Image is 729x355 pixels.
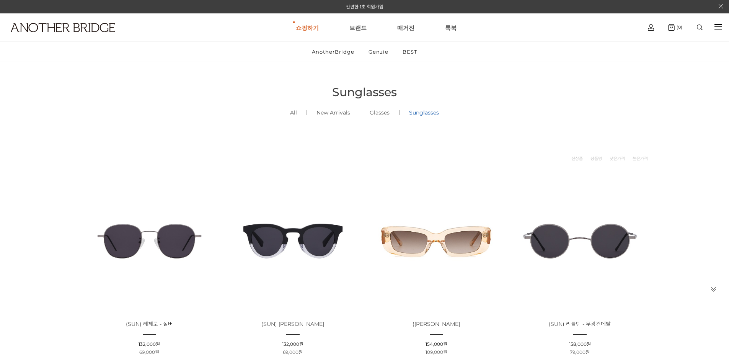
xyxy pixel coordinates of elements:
[367,172,506,310] img: 카르시 선글라스 - 모던한 베이지 색상, 스타일리시한 여름 패션 아이템 이미지
[675,25,682,30] span: (0)
[633,155,648,162] a: 높은가격
[396,42,424,62] a: BEST
[261,321,324,327] span: (SUN) [PERSON_NAME]
[549,321,611,327] span: (SUN) 리틀턴 - 무광건메탈
[80,172,219,310] img: LECERO SUNGLASSES (SILVER) - 실버 색상의 세련된 실루엣
[139,341,160,347] span: 132,000원
[282,341,303,347] span: 132,000원
[126,321,173,327] a: (SUN) 레체로 - 실버
[668,24,675,31] img: cart
[648,24,654,31] img: cart
[413,321,460,327] span: ([PERSON_NAME]
[400,100,448,126] a: Sunglasses
[305,42,361,62] a: AnotherBridge
[261,321,324,327] a: (SUN) [PERSON_NAME]
[445,14,457,41] a: 룩북
[590,155,602,162] a: 상품명
[224,172,362,310] img: (SUN) 문 - 하프하프 - 세련된 디자인의 여름 스타일 완성 썬글라스 이미지
[668,24,682,31] a: (0)
[346,4,383,10] a: 간편한 1초 회원가입
[296,14,319,41] a: 쇼핑하기
[332,85,397,99] span: Sunglasses
[426,349,447,355] span: 109,000원
[307,100,360,126] a: New Arrivals
[570,349,590,355] span: 79,000원
[139,349,159,355] span: 69,000원
[362,42,395,62] a: Genzie
[569,341,591,347] span: 158,000원
[126,321,173,327] span: (SUN) 레체로 - 실버
[281,100,307,126] a: All
[349,14,367,41] a: 브랜드
[610,155,625,162] a: 낮은가격
[11,23,115,32] img: logo
[397,14,414,41] a: 매거진
[426,341,447,347] span: 154,000원
[697,25,703,30] img: search
[511,172,649,310] img: 리틀턴 무광건메탈 선글라스 - 다양한 패션에 어울리는 이미지
[4,23,113,51] a: logo
[360,100,399,126] a: Glasses
[413,321,460,327] a: ([PERSON_NAME]
[283,349,303,355] span: 69,000원
[571,155,583,162] a: 신상품
[549,321,611,327] a: (SUN) 리틀턴 - 무광건메탈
